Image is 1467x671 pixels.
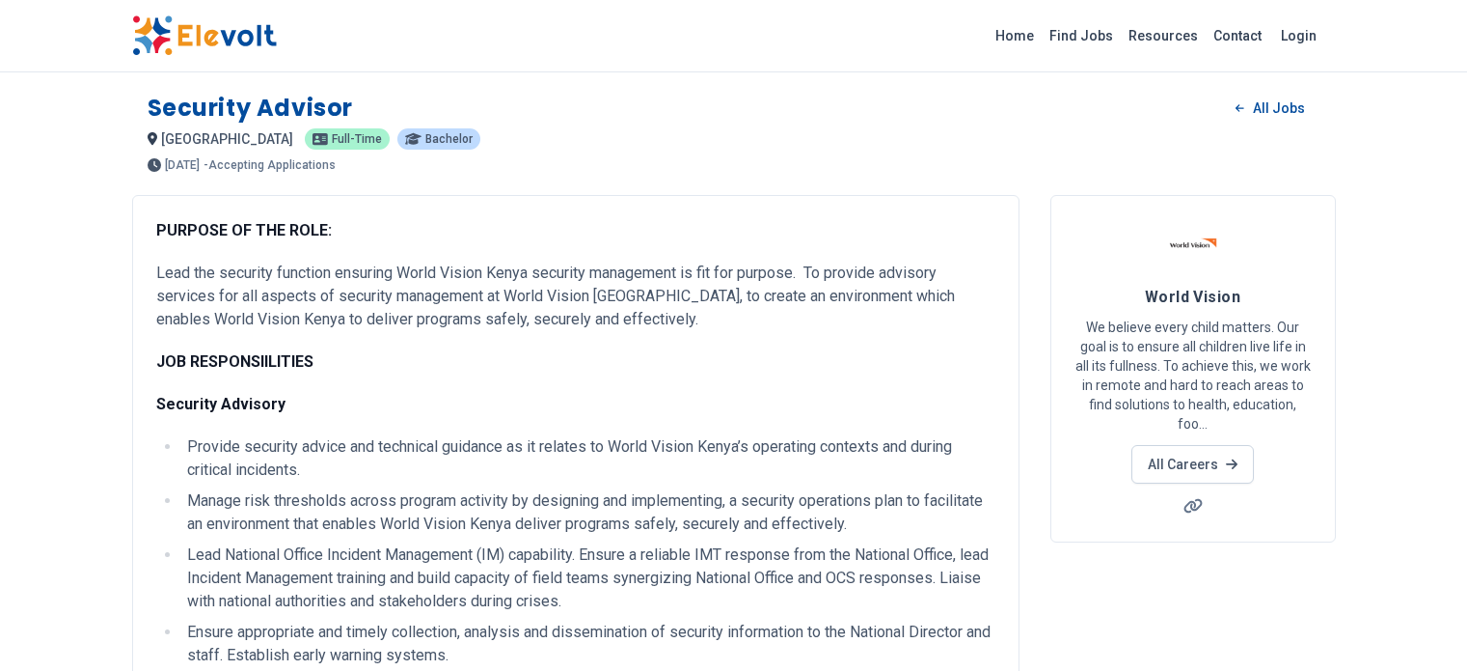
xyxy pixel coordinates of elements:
[1074,318,1312,433] p: We believe every child matters. Our goal is to ensure all children live life in all its fullness....
[165,159,200,171] span: [DATE]
[181,489,995,536] li: Manage risk thresholds across program activity by designing and implementing, a security operatio...
[156,352,313,371] strong: JOB RESPONSIILITIES
[148,93,354,124] h1: Security Advisor
[1042,20,1121,51] a: Find Jobs
[156,262,995,331] p: Lead the security function ensuring World Vision Kenya security management is fit for purpose. To...
[1220,94,1319,123] a: All Jobs
[181,435,995,482] li: Provide security advice and technical guidance as it relates to World Vision Kenya’s operating co...
[332,133,382,145] span: Full-time
[156,221,332,239] strong: PURPOSE OF THE ROLE:
[1121,20,1206,51] a: Resources
[204,159,336,171] p: - Accepting Applications
[161,131,293,147] span: [GEOGRAPHIC_DATA]
[1131,445,1254,484] a: All Careers
[988,20,1042,51] a: Home
[132,15,277,56] img: Elevolt
[1145,288,1240,306] span: World Vision
[156,395,285,413] strong: Security Advisory
[181,621,995,667] li: Ensure appropriate and timely collection, analysis and dissemination of security information to t...
[1169,219,1217,267] img: World Vision
[181,544,995,613] li: Lead National Office Incident Management (IM) capability. Ensure a reliable IMT response from the...
[1269,16,1328,55] a: Login
[1206,20,1269,51] a: Contact
[425,133,473,145] span: Bachelor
